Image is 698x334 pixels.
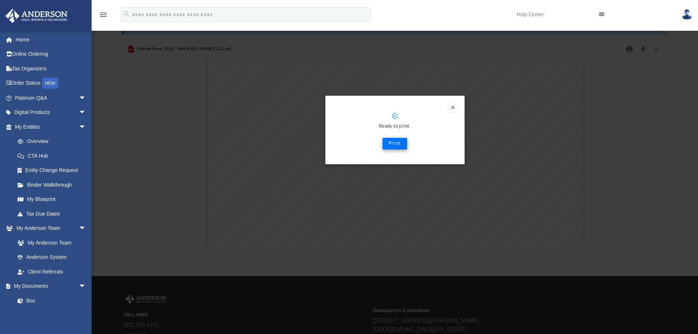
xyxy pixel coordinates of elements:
a: Binder Walkthrough [10,177,97,192]
img: Anderson Advisors Platinum Portal [3,9,70,23]
div: NEW [42,78,58,89]
a: Client Referrals [10,264,93,279]
img: User Pic [682,9,693,20]
a: Digital Productsarrow_drop_down [5,105,97,120]
a: My Anderson Team [10,235,90,250]
a: Tax Organizers [5,61,97,76]
a: Box [10,293,90,308]
span: arrow_drop_down [79,279,93,294]
a: Tax Due Dates [10,206,97,221]
a: Anderson System [10,250,93,265]
button: Print [383,138,407,150]
span: arrow_drop_down [79,105,93,120]
div: Preview [122,40,668,248]
a: Platinum Q&Aarrow_drop_down [5,91,97,105]
a: Meeting Minutes [10,308,93,323]
a: My Entitiesarrow_drop_down [5,120,97,134]
p: Ready to print. [333,122,457,131]
a: Order StatusNEW [5,76,97,91]
span: arrow_drop_down [79,221,93,236]
a: Home [5,32,97,47]
a: Overview [10,134,97,149]
i: search [122,10,130,18]
a: CTA Hub [10,148,97,163]
span: arrow_drop_down [79,120,93,135]
a: My Anderson Teamarrow_drop_down [5,221,93,236]
i: menu [99,10,108,19]
a: Entity Change Request [10,163,97,178]
a: My Documentsarrow_drop_down [5,279,93,294]
span: arrow_drop_down [79,91,93,106]
a: My Blueprint [10,192,93,207]
a: Online Ordering [5,47,97,62]
a: menu [99,14,108,19]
